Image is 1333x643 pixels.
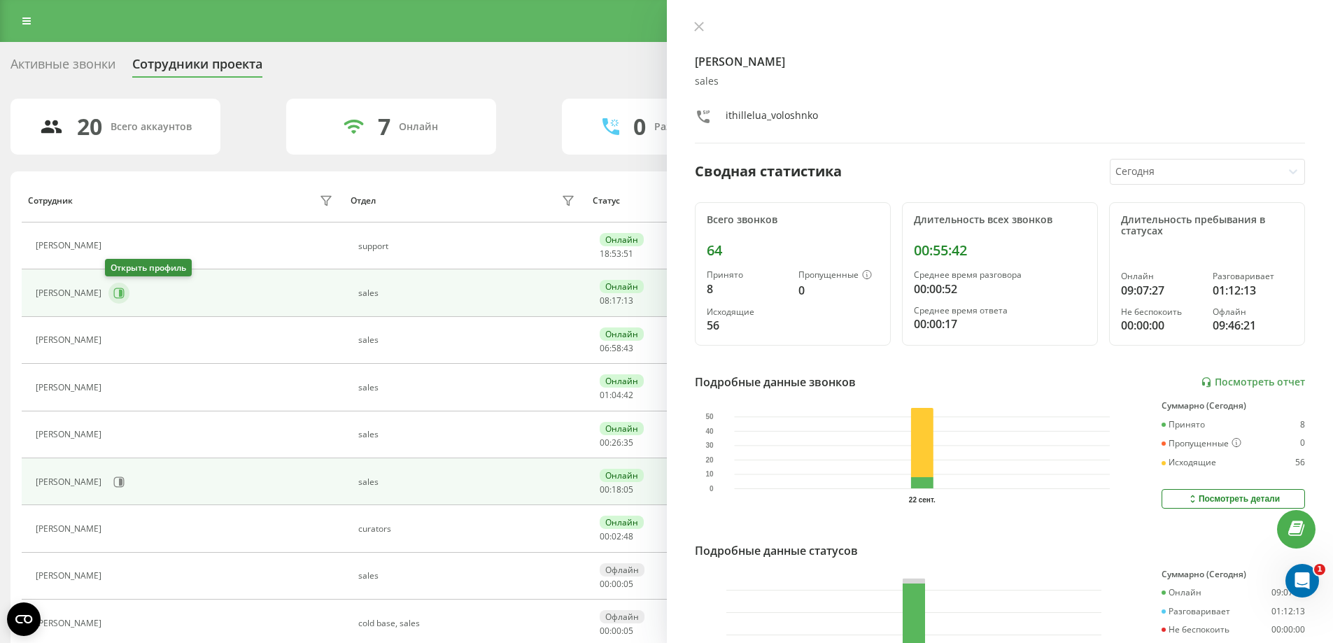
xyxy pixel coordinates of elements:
[914,214,1086,226] div: Длительность всех звонков
[600,422,644,435] div: Онлайн
[600,578,609,590] span: 00
[10,57,115,78] div: Активные звонки
[705,456,714,464] text: 20
[1162,401,1305,411] div: Суммарно (Сегодня)
[358,477,579,487] div: sales
[358,335,579,345] div: sales
[358,430,579,439] div: sales
[600,248,609,260] span: 18
[707,242,879,259] div: 64
[695,161,842,182] div: Сводная статистика
[111,121,192,133] div: Всего аккаунтов
[612,437,621,448] span: 26
[654,121,731,133] div: Разговаривают
[28,196,73,206] div: Сотрудник
[612,295,621,306] span: 17
[600,485,633,495] div: : :
[358,524,579,534] div: curators
[707,317,787,334] div: 56
[623,437,633,448] span: 35
[914,316,1086,332] div: 00:00:17
[36,619,105,628] div: [PERSON_NAME]
[358,383,579,393] div: sales
[36,288,105,298] div: [PERSON_NAME]
[1187,493,1280,504] div: Посмотреть детали
[600,563,644,577] div: Офлайн
[623,342,633,354] span: 43
[105,259,192,276] div: Открыть профиль
[358,241,579,251] div: support
[77,113,102,140] div: 20
[600,296,633,306] div: : :
[914,281,1086,297] div: 00:00:52
[914,270,1086,280] div: Среднее время разговора
[1121,317,1201,334] div: 00:00:00
[908,496,935,504] text: 22 сент.
[695,53,1306,70] h4: [PERSON_NAME]
[798,282,879,299] div: 0
[1162,458,1216,467] div: Исходящие
[600,280,644,293] div: Онлайн
[36,430,105,439] div: [PERSON_NAME]
[612,625,621,637] span: 00
[1162,588,1201,598] div: Онлайн
[1162,420,1205,430] div: Принято
[600,374,644,388] div: Онлайн
[600,483,609,495] span: 00
[612,530,621,542] span: 02
[36,524,105,534] div: [PERSON_NAME]
[36,241,105,250] div: [PERSON_NAME]
[623,530,633,542] span: 48
[36,477,105,487] div: [PERSON_NAME]
[1295,458,1305,467] div: 56
[600,389,609,401] span: 01
[600,438,633,448] div: : :
[600,530,609,542] span: 00
[707,270,787,280] div: Принято
[707,214,879,226] div: Всего звонков
[695,542,858,559] div: Подробные данные статусов
[600,249,633,259] div: : :
[1271,588,1305,598] div: 09:07:27
[351,196,376,206] div: Отдел
[705,441,714,449] text: 30
[600,625,609,637] span: 00
[593,196,620,206] div: Статус
[358,619,579,628] div: cold base, sales
[914,306,1086,316] div: Среднее время ответа
[600,327,644,341] div: Онлайн
[600,626,633,636] div: : :
[1271,625,1305,635] div: 00:00:00
[623,295,633,306] span: 13
[612,578,621,590] span: 00
[1162,489,1305,509] button: Посмотреть детали
[1300,420,1305,430] div: 8
[600,579,633,589] div: : :
[1314,564,1325,575] span: 1
[623,389,633,401] span: 42
[1121,271,1201,281] div: Онлайн
[612,483,621,495] span: 18
[726,108,818,129] div: ithillelua_voloshnko
[1300,438,1305,449] div: 0
[1213,317,1293,334] div: 09:46:21
[358,571,579,581] div: sales
[1201,376,1305,388] a: Посмотреть отчет
[623,578,633,590] span: 05
[378,113,390,140] div: 7
[600,469,644,482] div: Онлайн
[709,485,713,493] text: 0
[695,374,856,390] div: Подробные данные звонков
[1162,607,1230,616] div: Разговаривает
[623,483,633,495] span: 05
[600,532,633,542] div: : :
[1162,438,1241,449] div: Пропущенные
[1162,570,1305,579] div: Суммарно (Сегодня)
[1213,307,1293,317] div: Офлайн
[1121,282,1201,299] div: 09:07:27
[600,342,609,354] span: 06
[623,248,633,260] span: 51
[798,270,879,281] div: Пропущенные
[600,437,609,448] span: 00
[600,344,633,353] div: : :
